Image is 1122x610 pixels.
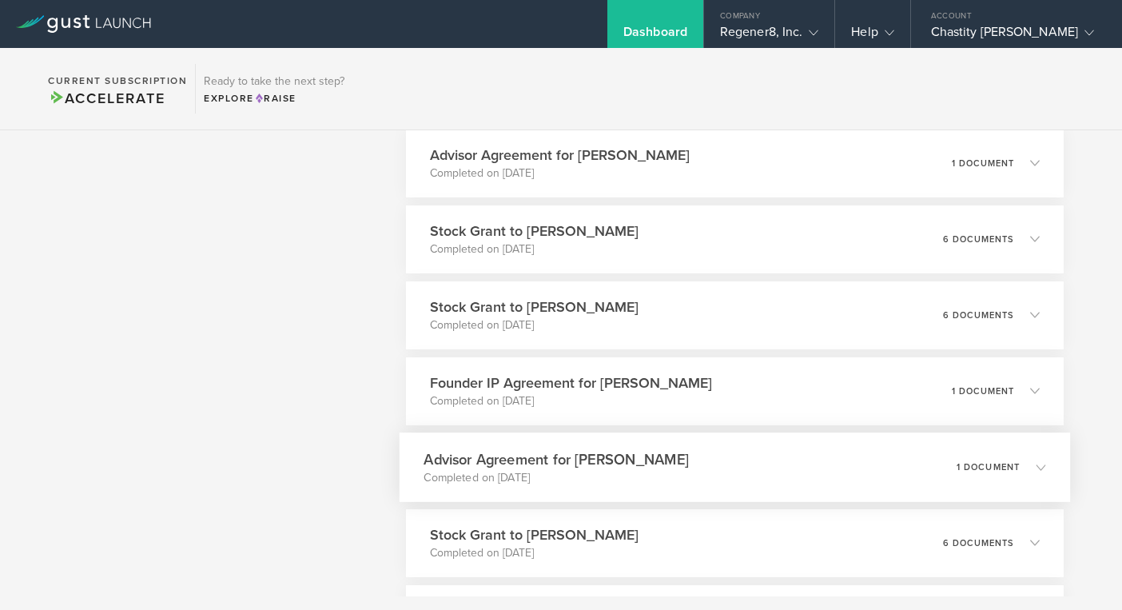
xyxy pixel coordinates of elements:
div: Explore [204,91,344,106]
p: Completed on [DATE] [430,545,639,561]
h2: Current Subscription [48,76,187,86]
p: Completed on [DATE] [430,165,690,181]
h3: Ready to take the next step? [204,76,344,87]
div: Dashboard [623,24,687,48]
p: Completed on [DATE] [430,393,712,409]
div: Ready to take the next step?ExploreRaise [195,64,352,114]
p: Completed on [DATE] [424,469,689,485]
h3: Advisor Agreement for [PERSON_NAME] [424,449,689,470]
div: Regener8, Inc. [720,24,818,48]
p: 6 documents [943,311,1014,320]
div: Chastity [PERSON_NAME] [931,24,1094,48]
h3: Advisor Agreement for [PERSON_NAME] [430,145,690,165]
h3: Stock Grant to [PERSON_NAME] [430,297,639,317]
p: 1 document [956,462,1020,471]
h3: Stock Grant to [PERSON_NAME] [430,524,639,545]
p: Completed on [DATE] [430,241,639,257]
p: 6 documents [943,235,1014,244]
span: Accelerate [48,90,165,107]
p: 1 document [952,387,1014,396]
p: Completed on [DATE] [430,317,639,333]
h3: Stock Grant to [PERSON_NAME] [430,221,639,241]
p: 6 documents [943,539,1014,548]
p: 1 document [952,159,1014,168]
div: Help [851,24,893,48]
h3: Founder IP Agreement for [PERSON_NAME] [430,373,712,393]
iframe: Chat Widget [1042,533,1122,610]
span: Raise [254,93,296,104]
